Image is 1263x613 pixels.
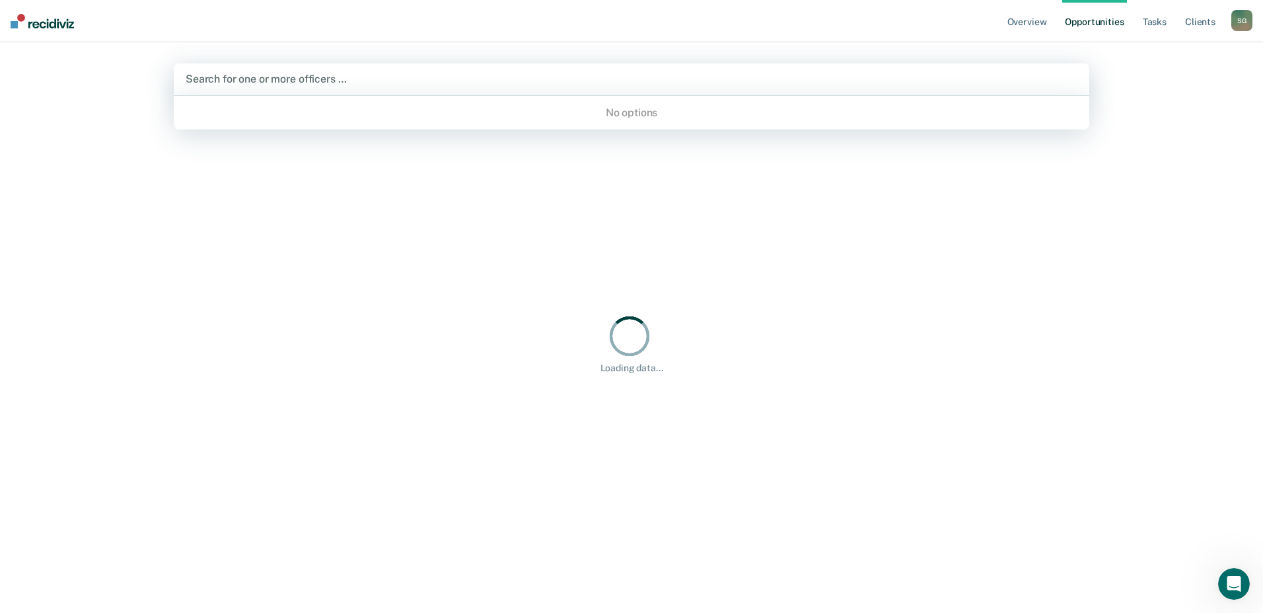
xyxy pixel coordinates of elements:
[1218,568,1250,600] iframe: Intercom live chat
[11,14,74,28] img: Recidiviz
[600,363,663,374] div: Loading data...
[1231,10,1252,31] button: SG
[174,101,1089,124] div: No options
[1231,10,1252,31] div: S G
